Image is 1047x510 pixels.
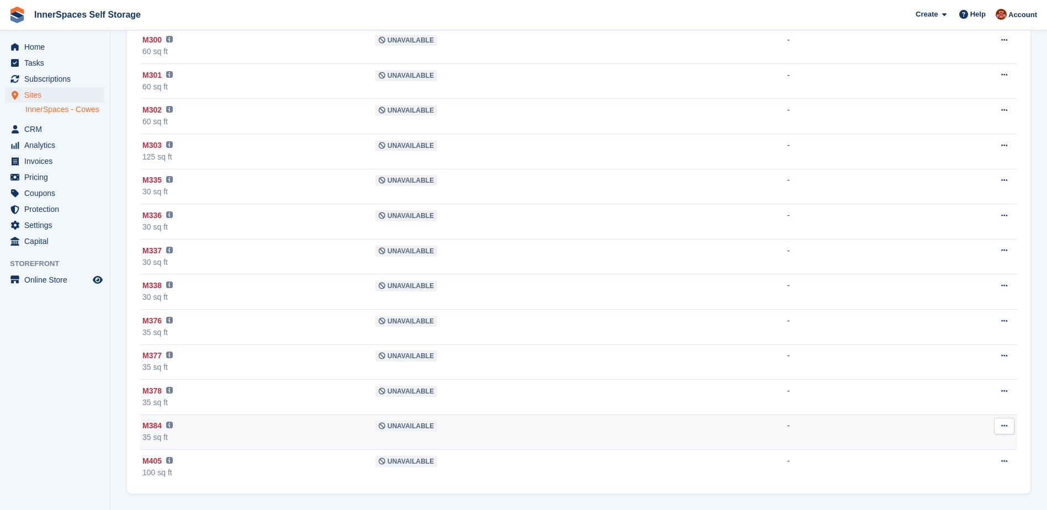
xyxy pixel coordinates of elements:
span: Analytics [24,137,91,153]
td: - [787,204,929,240]
img: Abby Tilley [996,9,1007,20]
img: icon-info-grey-7440780725fd019a000dd9b08b2336e03edf1995a4989e88bcd33f0948082b44.svg [166,36,173,42]
span: M377 [142,350,162,362]
td: - [787,274,929,310]
a: menu [6,71,104,87]
span: Unavailable [375,456,437,467]
a: menu [6,55,104,71]
td: - [787,134,929,169]
span: M300 [142,34,162,46]
span: Unavailable [375,280,437,291]
span: Settings [24,217,91,233]
span: Unavailable [375,316,437,327]
span: Unavailable [375,70,437,81]
a: menu [6,87,104,103]
div: 35 sq ft [142,362,375,373]
span: Online Store [24,272,91,288]
span: Storefront [10,258,110,269]
span: Unavailable [375,175,437,186]
div: 35 sq ft [142,397,375,408]
span: Pricing [24,169,91,185]
div: 30 sq ft [142,291,375,303]
div: 30 sq ft [142,257,375,268]
img: icon-info-grey-7440780725fd019a000dd9b08b2336e03edf1995a4989e88bcd33f0948082b44.svg [166,106,173,113]
span: M302 [142,104,162,116]
div: 30 sq ft [142,221,375,233]
td: - [787,450,929,485]
img: icon-info-grey-7440780725fd019a000dd9b08b2336e03edf1995a4989e88bcd33f0948082b44.svg [166,317,173,323]
a: menu [6,169,104,185]
a: menu [6,121,104,137]
img: stora-icon-8386f47178a22dfd0bd8f6a31ec36ba5ce8667c1dd55bd0f319d3a0aa187defe.svg [9,7,25,23]
div: 125 sq ft [142,151,375,163]
span: Unavailable [375,350,437,362]
span: Sites [24,87,91,103]
span: M376 [142,315,162,327]
span: M335 [142,174,162,186]
span: Unavailable [375,35,437,46]
span: M336 [142,210,162,221]
span: CRM [24,121,91,137]
a: menu [6,233,104,249]
span: M405 [142,455,162,467]
img: icon-info-grey-7440780725fd019a000dd9b08b2336e03edf1995a4989e88bcd33f0948082b44.svg [166,422,173,428]
span: Protection [24,201,91,217]
div: 60 sq ft [142,46,375,57]
div: 100 sq ft [142,467,375,479]
img: icon-info-grey-7440780725fd019a000dd9b08b2336e03edf1995a4989e88bcd33f0948082b44.svg [166,176,173,183]
td: - [787,99,929,134]
div: 60 sq ft [142,116,375,127]
span: Unavailable [375,386,437,397]
span: M378 [142,385,162,397]
span: Unavailable [375,210,437,221]
span: Home [24,39,91,55]
td: - [787,380,929,415]
span: Invoices [24,153,91,169]
span: M338 [142,280,162,291]
img: icon-info-grey-7440780725fd019a000dd9b08b2336e03edf1995a4989e88bcd33f0948082b44.svg [166,141,173,148]
span: Help [970,9,986,20]
a: menu [6,217,104,233]
a: menu [6,137,104,153]
td: - [787,169,929,204]
span: M303 [142,140,162,151]
img: icon-info-grey-7440780725fd019a000dd9b08b2336e03edf1995a4989e88bcd33f0948082b44.svg [166,247,173,253]
span: Unavailable [375,246,437,257]
td: - [787,344,929,380]
td: - [787,415,929,450]
img: icon-info-grey-7440780725fd019a000dd9b08b2336e03edf1995a4989e88bcd33f0948082b44.svg [166,352,173,358]
span: M384 [142,420,162,432]
div: 35 sq ft [142,432,375,443]
a: menu [6,39,104,55]
a: Preview store [91,273,104,286]
a: menu [6,185,104,201]
img: icon-info-grey-7440780725fd019a000dd9b08b2336e03edf1995a4989e88bcd33f0948082b44.svg [166,457,173,464]
img: icon-info-grey-7440780725fd019a000dd9b08b2336e03edf1995a4989e88bcd33f0948082b44.svg [166,281,173,288]
img: icon-info-grey-7440780725fd019a000dd9b08b2336e03edf1995a4989e88bcd33f0948082b44.svg [166,71,173,78]
span: Coupons [24,185,91,201]
div: 35 sq ft [142,327,375,338]
td: - [787,309,929,344]
span: Subscriptions [24,71,91,87]
span: Unavailable [375,140,437,151]
span: Unavailable [375,421,437,432]
span: Tasks [24,55,91,71]
span: Create [916,9,938,20]
div: 30 sq ft [142,186,375,198]
img: icon-info-grey-7440780725fd019a000dd9b08b2336e03edf1995a4989e88bcd33f0948082b44.svg [166,211,173,218]
span: Capital [24,233,91,249]
div: 60 sq ft [142,81,375,93]
td: - [787,63,929,99]
td: - [787,239,929,274]
a: menu [6,272,104,288]
a: menu [6,201,104,217]
a: menu [6,153,104,169]
span: Unavailable [375,105,437,116]
a: InnerSpaces Self Storage [30,6,145,24]
span: M337 [142,245,162,257]
td: - [787,29,929,64]
a: InnerSpaces - Cowes [25,104,104,115]
span: M301 [142,70,162,81]
span: Account [1008,9,1037,20]
img: icon-info-grey-7440780725fd019a000dd9b08b2336e03edf1995a4989e88bcd33f0948082b44.svg [166,387,173,394]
